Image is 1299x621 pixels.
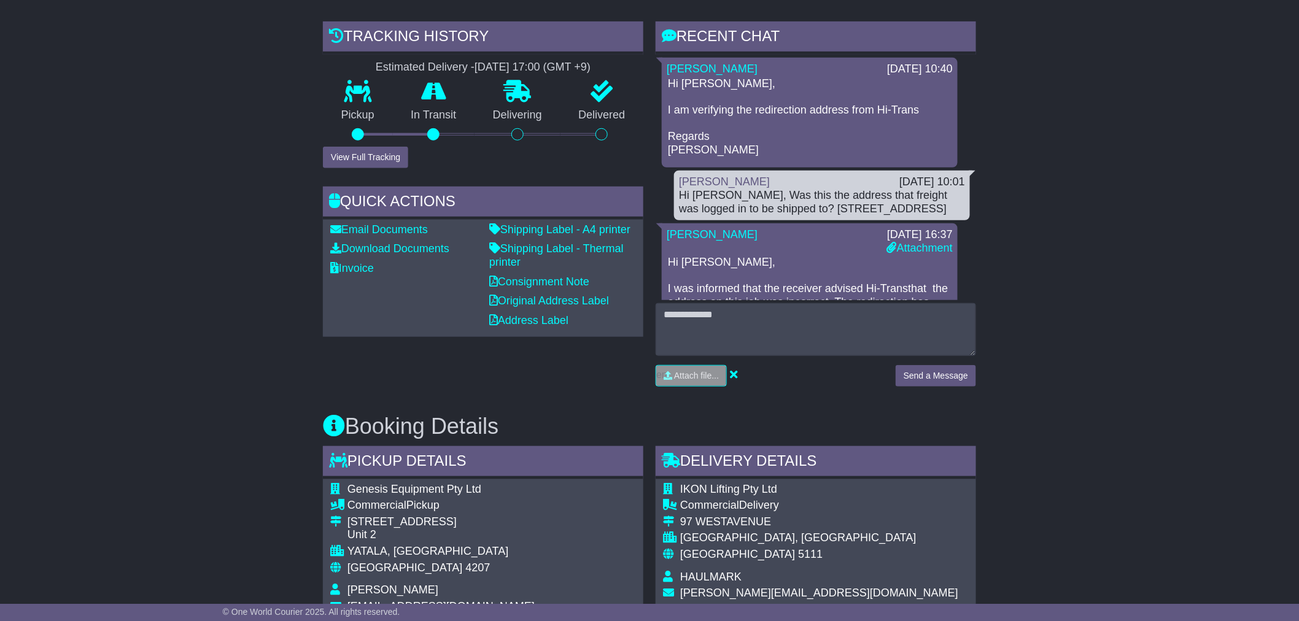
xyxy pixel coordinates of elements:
[489,295,609,307] a: Original Address Label
[347,499,535,512] div: Pickup
[560,109,644,122] p: Delivered
[489,223,630,236] a: Shipping Label - A4 printer
[330,262,374,274] a: Invoice
[679,175,770,188] a: [PERSON_NAME]
[896,365,976,387] button: Send a Message
[680,603,742,615] span: 0402205500
[680,515,958,529] div: 97 WESTAVENUE
[489,276,589,288] a: Consignment Note
[347,584,438,596] span: [PERSON_NAME]
[347,600,535,612] span: [EMAIL_ADDRESS][DOMAIN_NAME]
[323,147,408,168] button: View Full Tracking
[323,187,643,220] div: Quick Actions
[668,77,952,157] p: Hi [PERSON_NAME], I am verifying the redirection address from Hi-Trans Regards [PERSON_NAME]
[679,189,965,215] div: Hi [PERSON_NAME], Was this the address that freight was logged in to be shipped to? [STREET_ADDRESS]
[680,531,958,545] div: [GEOGRAPHIC_DATA], [GEOGRAPHIC_DATA]
[680,571,742,583] span: HAULMARK
[347,515,535,529] div: [STREET_ADDRESS]
[680,499,739,511] span: Commercial
[680,499,958,512] div: Delivery
[680,483,777,495] span: IKON Lifting Pty Ltd
[656,21,976,55] div: RECENT CHAT
[680,548,795,560] span: [GEOGRAPHIC_DATA]
[489,242,624,268] a: Shipping Label - Thermal printer
[347,499,406,511] span: Commercial
[667,63,758,75] a: [PERSON_NAME]
[323,61,643,74] div: Estimated Delivery -
[667,228,758,241] a: [PERSON_NAME]
[475,109,560,122] p: Delivering
[656,446,976,479] div: Delivery Details
[887,228,953,242] div: [DATE] 16:37
[887,63,953,76] div: [DATE] 10:40
[323,21,643,55] div: Tracking history
[680,587,958,599] span: [PERSON_NAME][EMAIL_ADDRESS][DOMAIN_NAME]
[465,561,490,574] span: 4207
[330,223,428,236] a: Email Documents
[223,607,400,617] span: © One World Courier 2025. All rights reserved.
[899,175,965,189] div: [DATE] 10:01
[887,242,953,254] a: Attachment
[323,446,643,479] div: Pickup Details
[347,528,535,542] div: Unit 2
[347,545,535,558] div: YATALA, [GEOGRAPHIC_DATA]
[347,561,462,574] span: [GEOGRAPHIC_DATA]
[347,483,481,495] span: Genesis Equipment Pty Ltd
[323,414,976,439] h3: Booking Details
[668,256,952,428] p: Hi [PERSON_NAME], I was informed that the receiver advised Hi-Transthat the address on this job w...
[393,109,475,122] p: In Transit
[475,61,591,74] div: [DATE] 17:00 (GMT +9)
[489,314,568,326] a: Address Label
[330,242,449,255] a: Download Documents
[323,109,393,122] p: Pickup
[798,548,823,560] span: 5111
